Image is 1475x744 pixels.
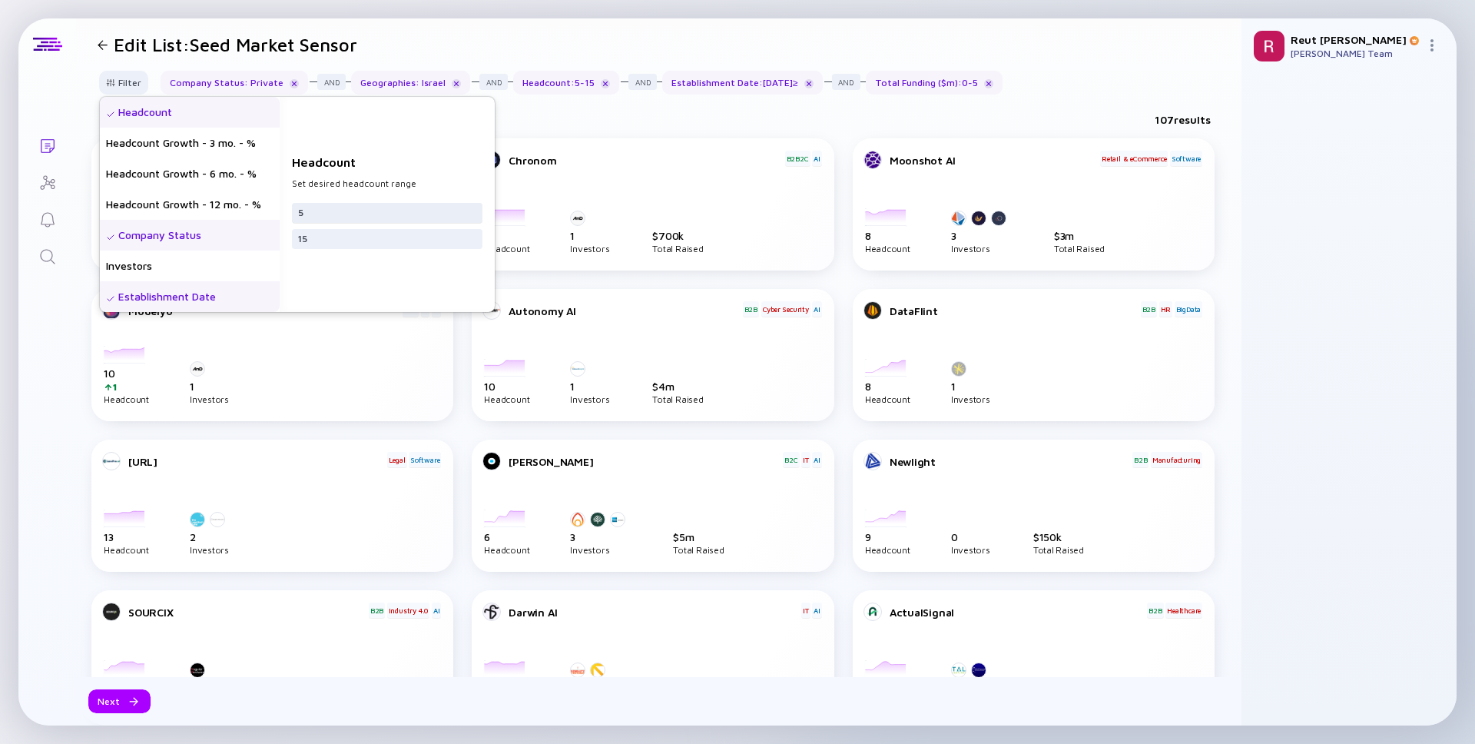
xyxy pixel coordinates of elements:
[801,603,810,618] div: IT
[951,245,1011,252] div: Investors
[106,294,115,304] img: Selected
[812,603,822,618] div: AI
[890,455,1131,468] div: Newlight
[114,34,357,55] h1: Edit List: Seed Market Sensor
[652,229,703,242] div: $ 700k
[190,546,230,553] div: Investors
[1165,603,1202,618] div: Healthcare
[100,281,280,312] div: Establishment Date
[18,237,76,274] a: Search
[951,530,990,543] div: 0
[128,455,386,468] div: [URL]
[1054,245,1105,252] div: Total Raised
[1159,301,1173,317] div: HR
[1033,546,1084,553] div: Total Raised
[18,126,76,163] a: Lists
[513,71,619,95] div: Headcount : 5 - 15
[190,396,229,403] div: Investors
[652,396,703,403] div: Total Raised
[161,71,308,95] div: Company Status : Private
[97,71,151,95] div: Filter
[1291,48,1420,59] div: [PERSON_NAME] Team
[812,151,822,166] div: AI
[100,189,280,220] div: Headcount Growth - 12 mo. - %
[570,380,609,393] div: 1
[673,530,724,543] div: $ 5m
[761,301,810,317] div: Cyber Security
[509,455,781,468] div: [PERSON_NAME]
[100,158,280,189] div: Headcount Growth - 6 mo. - %
[298,231,476,247] input: Max Headcount
[190,380,229,393] div: 1
[1151,452,1202,467] div: Manufacturing
[570,229,609,242] div: 1
[509,304,741,317] div: Autonomy AI
[106,233,115,242] img: Selected
[190,530,230,543] div: 2
[509,606,800,619] div: Darwin AI
[1132,452,1149,467] div: B2B
[1147,603,1163,618] div: B2B
[1426,39,1438,51] img: Menu
[128,606,367,619] div: SOURCIX
[812,452,822,467] div: AI
[1141,301,1157,317] div: B2B
[100,251,280,281] div: Investors
[812,301,822,317] div: AI
[801,452,810,467] div: IT
[1054,229,1105,242] div: $ 3m
[369,603,385,618] div: B2B
[99,71,148,95] button: Filter
[387,452,406,467] div: Legal
[951,546,990,553] div: Investors
[951,229,1011,242] div: 3
[292,154,482,171] div: Headcount
[88,689,151,713] button: Next
[1033,530,1084,543] div: $ 150k
[951,380,990,393] div: 1
[866,71,1003,95] div: Total Funding ($m) : 0 - 5
[1155,113,1211,126] div: 107 results
[570,546,630,553] div: Investors
[100,128,280,158] div: Headcount Growth - 3 mo. - %
[409,452,441,467] div: Software
[890,606,1145,619] div: ActualSignal
[100,220,280,251] div: Company Status
[662,71,823,95] div: Establishment Date : [DATE] ≥
[890,304,1139,317] div: DataFlint
[783,452,799,467] div: B2C
[570,245,609,252] div: Investors
[432,603,442,618] div: AI
[18,200,76,237] a: Reminders
[1100,151,1168,166] div: Retail & eCommerce
[1291,33,1420,46] div: Reut [PERSON_NAME]
[890,154,1099,167] div: Moonshot AI
[18,163,76,200] a: Investor Map
[351,71,470,95] div: Geographies : Israel
[1254,31,1284,61] img: Reut Profile Picture
[106,110,115,119] img: Selected
[785,151,810,166] div: B2B2C
[100,97,280,128] div: Headcount
[1175,301,1203,317] div: BigData
[298,205,476,221] input: Min Headcount
[509,154,783,167] div: Chronom
[652,245,703,252] div: Total Raised
[951,396,990,403] div: Investors
[570,530,630,543] div: 3
[743,301,759,317] div: B2B
[387,603,430,618] div: Industry 4.0
[1170,151,1202,166] div: Software
[292,178,482,191] div: Set desired headcount range
[652,380,703,393] div: $ 4m
[570,396,609,403] div: Investors
[673,546,724,553] div: Total Raised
